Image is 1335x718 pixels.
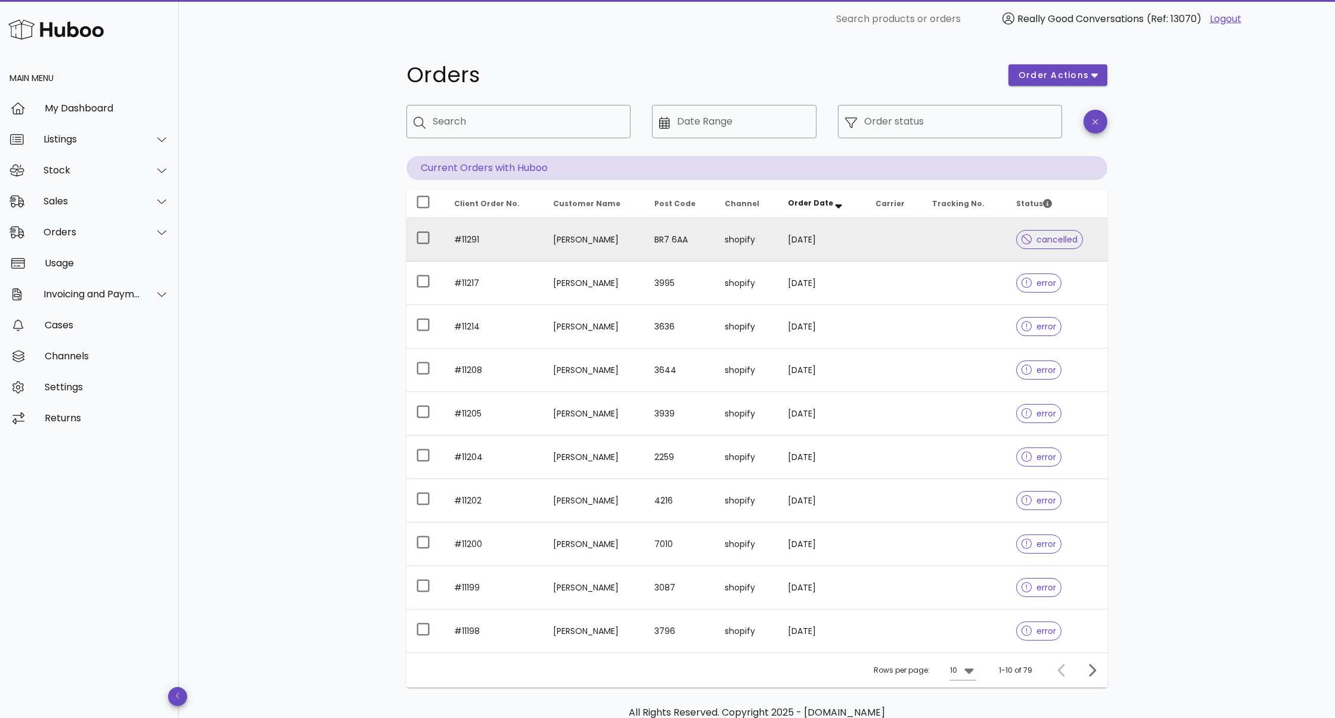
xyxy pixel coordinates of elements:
div: Cases [45,319,169,331]
span: error [1022,627,1057,635]
div: Channels [45,350,169,362]
td: [DATE] [778,305,867,349]
td: [PERSON_NAME] [544,392,645,436]
span: error [1022,540,1057,548]
span: cancelled [1022,235,1078,244]
td: shopify [715,305,778,349]
span: Post Code [654,198,696,209]
td: [DATE] [778,479,867,523]
span: Tracking No. [932,198,985,209]
td: #11202 [445,479,544,523]
td: [DATE] [778,436,867,479]
td: [PERSON_NAME] [544,436,645,479]
td: 2259 [645,436,715,479]
td: shopify [715,262,778,305]
div: Orders [44,226,141,238]
td: 3796 [645,610,715,652]
td: [DATE] [778,566,867,610]
td: [PERSON_NAME] [544,349,645,392]
td: 3995 [645,262,715,305]
span: error [1022,279,1057,287]
div: Listings [44,133,141,145]
td: [PERSON_NAME] [544,566,645,610]
span: order actions [1018,69,1089,82]
td: [DATE] [778,610,867,652]
div: Rows per page: [874,653,976,688]
td: #11204 [445,436,544,479]
th: Client Order No. [445,189,544,218]
td: [DATE] [778,218,867,262]
div: My Dashboard [45,102,169,114]
td: #11217 [445,262,544,305]
td: 3644 [645,349,715,392]
td: [PERSON_NAME] [544,479,645,523]
div: Invoicing and Payments [44,288,141,300]
span: Status [1016,198,1052,209]
td: [PERSON_NAME] [544,305,645,349]
button: order actions [1008,64,1107,86]
td: #11214 [445,305,544,349]
td: [DATE] [778,392,867,436]
th: Carrier [866,189,923,218]
td: [DATE] [778,349,867,392]
span: Really Good Conversations [1017,12,1144,26]
span: error [1022,496,1057,505]
h1: Orders [406,64,994,86]
div: Returns [45,412,169,424]
div: 1-10 of 79 [999,665,1032,676]
td: shopify [715,392,778,436]
td: 7010 [645,523,715,566]
td: #11200 [445,523,544,566]
div: Sales [44,195,141,207]
td: [DATE] [778,262,867,305]
td: #11291 [445,218,544,262]
span: error [1022,583,1057,592]
a: Logout [1210,12,1241,26]
td: #11205 [445,392,544,436]
td: [PERSON_NAME] [544,610,645,652]
td: 3636 [645,305,715,349]
th: Customer Name [544,189,645,218]
td: shopify [715,523,778,566]
td: BR7 6AA [645,218,715,262]
div: Stock [44,164,141,176]
td: [DATE] [778,523,867,566]
td: 3087 [645,566,715,610]
th: Channel [715,189,778,218]
button: Next page [1081,660,1103,681]
td: shopify [715,349,778,392]
td: shopify [715,610,778,652]
td: shopify [715,479,778,523]
span: Channel [725,198,759,209]
td: [PERSON_NAME] [544,262,645,305]
td: #11208 [445,349,544,392]
span: Carrier [875,198,905,209]
th: Tracking No. [923,189,1007,218]
td: 3939 [645,392,715,436]
td: shopify [715,436,778,479]
span: error [1022,322,1057,331]
td: #11198 [445,610,544,652]
img: Huboo Logo [8,17,104,42]
span: Order Date [788,198,833,208]
div: 10 [950,665,957,676]
td: 4216 [645,479,715,523]
div: Settings [45,381,169,393]
td: [PERSON_NAME] [544,523,645,566]
span: error [1022,409,1057,418]
td: #11199 [445,566,544,610]
span: error [1022,453,1057,461]
div: Usage [45,257,169,269]
span: (Ref: 13070) [1147,12,1201,26]
td: [PERSON_NAME] [544,218,645,262]
p: Current Orders with Huboo [406,156,1107,180]
th: Post Code [645,189,715,218]
td: shopify [715,218,778,262]
th: Status [1007,189,1107,218]
span: Customer Name [553,198,620,209]
div: 10Rows per page: [950,661,976,680]
td: shopify [715,566,778,610]
th: Order Date: Sorted descending. Activate to remove sorting. [778,189,867,218]
span: error [1022,366,1057,374]
span: Client Order No. [454,198,520,209]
